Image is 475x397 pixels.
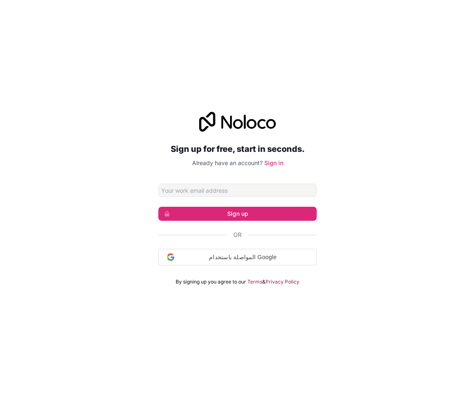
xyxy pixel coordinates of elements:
span: & [262,279,266,285]
div: المواصلة باستخدام Google [158,249,317,265]
span: المواصلة باستخدام Google [174,253,311,262]
a: Sign in [264,159,283,166]
span: By signing up you agree to our [176,279,246,285]
a: Terms [247,279,262,285]
h2: Sign up for free, start in seconds. [158,142,317,156]
span: Or [233,231,242,239]
input: Email address [158,184,317,197]
a: Privacy Policy [266,279,299,285]
span: Already have an account? [192,159,263,166]
button: Sign up [158,207,317,221]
